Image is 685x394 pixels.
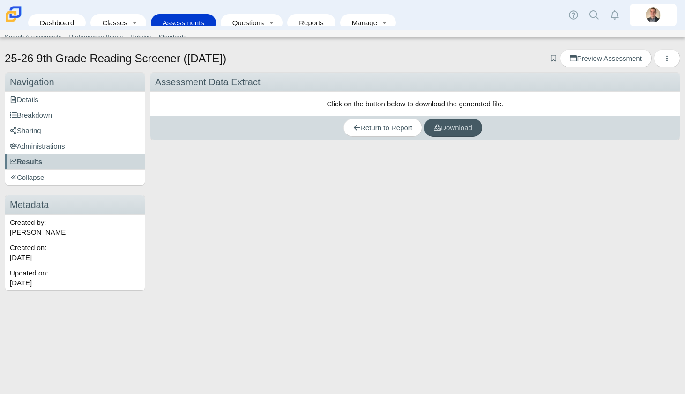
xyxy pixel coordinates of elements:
div: Updated on: [5,265,145,290]
div: Created by: [PERSON_NAME] [5,215,145,240]
span: Administrations [10,142,65,150]
button: More options [654,49,680,67]
time: Jun 17, 2025 at 4:25 PM [10,279,32,287]
span: Navigation [10,77,54,87]
h1: 25-26 9th Grade Reading Screener ([DATE]) [5,51,226,67]
a: Return to Report [343,119,422,137]
span: Sharing [10,126,41,134]
a: Toggle expanded [265,14,278,31]
a: Alerts [604,5,625,25]
a: matt.snyder.lDbRVQ [630,4,677,26]
a: Toggle expanded [128,14,141,31]
a: Questions [225,14,265,31]
a: Collapse [5,170,145,185]
span: Breakdown [10,111,52,119]
a: Download [424,119,482,137]
span: Results [10,157,42,165]
a: Standards [155,30,190,44]
a: Toggle expanded [378,14,391,31]
a: Results [5,154,145,169]
a: Classes [95,14,128,31]
a: Rubrics [127,30,155,44]
span: Return to Report [353,124,412,132]
div: Assessment Data Extract [150,73,680,92]
img: matt.snyder.lDbRVQ [646,7,661,22]
span: Collapse [10,173,44,181]
time: Jun 17, 2025 at 4:24 PM [10,253,32,261]
a: Search Assessments [1,30,65,44]
span: Details [10,96,38,104]
a: Manage [345,14,378,31]
a: Preview Assessment [560,49,651,67]
div: Created on: [5,240,145,265]
a: Assessments [156,14,211,31]
span: Download [434,124,472,132]
a: Reports [292,14,331,31]
a: Performance Bands [65,30,127,44]
a: Carmen School of Science & Technology [4,17,23,25]
a: Details [5,92,145,107]
span: Preview Assessment [570,54,641,62]
a: Sharing [5,123,145,138]
a: Add bookmark [549,54,558,62]
a: Breakdown [5,107,145,123]
img: Carmen School of Science & Technology [4,4,23,24]
h3: Metadata [5,195,145,215]
a: Dashboard [33,14,81,31]
a: Administrations [5,138,145,154]
div: Click on the button below to download the generated file. [150,92,680,116]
